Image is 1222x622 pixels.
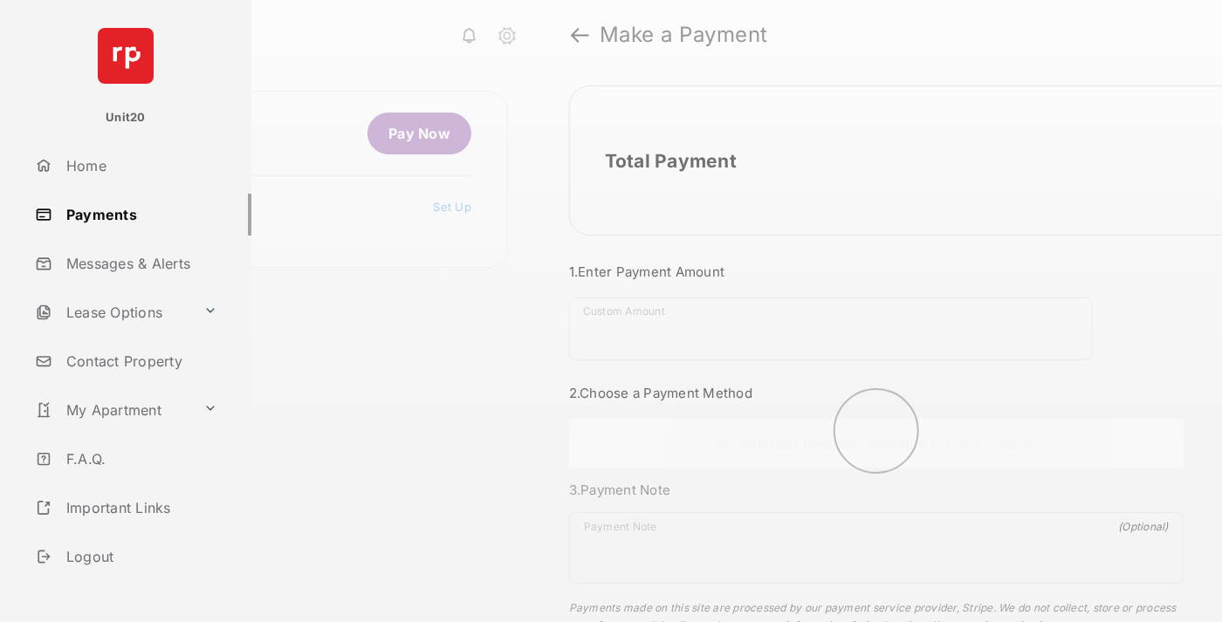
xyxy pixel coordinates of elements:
h2: Total Payment [605,150,737,172]
h3: 1. Enter Payment Amount [569,263,1184,280]
img: svg+xml;base64,PHN2ZyB4bWxucz0iaHR0cDovL3d3dy53My5vcmcvMjAwMC9zdmciIHdpZHRoPSI2NCIgaGVpZ2h0PSI2NC... [98,28,154,84]
a: Payments [28,194,251,236]
h3: 3. Payment Note [569,482,1184,498]
p: Unit20 [106,109,146,126]
h3: 2. Choose a Payment Method [569,385,1184,401]
a: Set Up [433,200,471,214]
a: Contact Property [28,340,251,382]
a: Home [28,145,251,187]
a: Messages & Alerts [28,243,251,284]
a: Important Links [28,487,224,529]
a: My Apartment [28,389,196,431]
a: F.A.Q. [28,438,251,480]
a: Logout [28,536,251,578]
strong: Make a Payment [600,24,768,45]
a: Lease Options [28,291,196,333]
